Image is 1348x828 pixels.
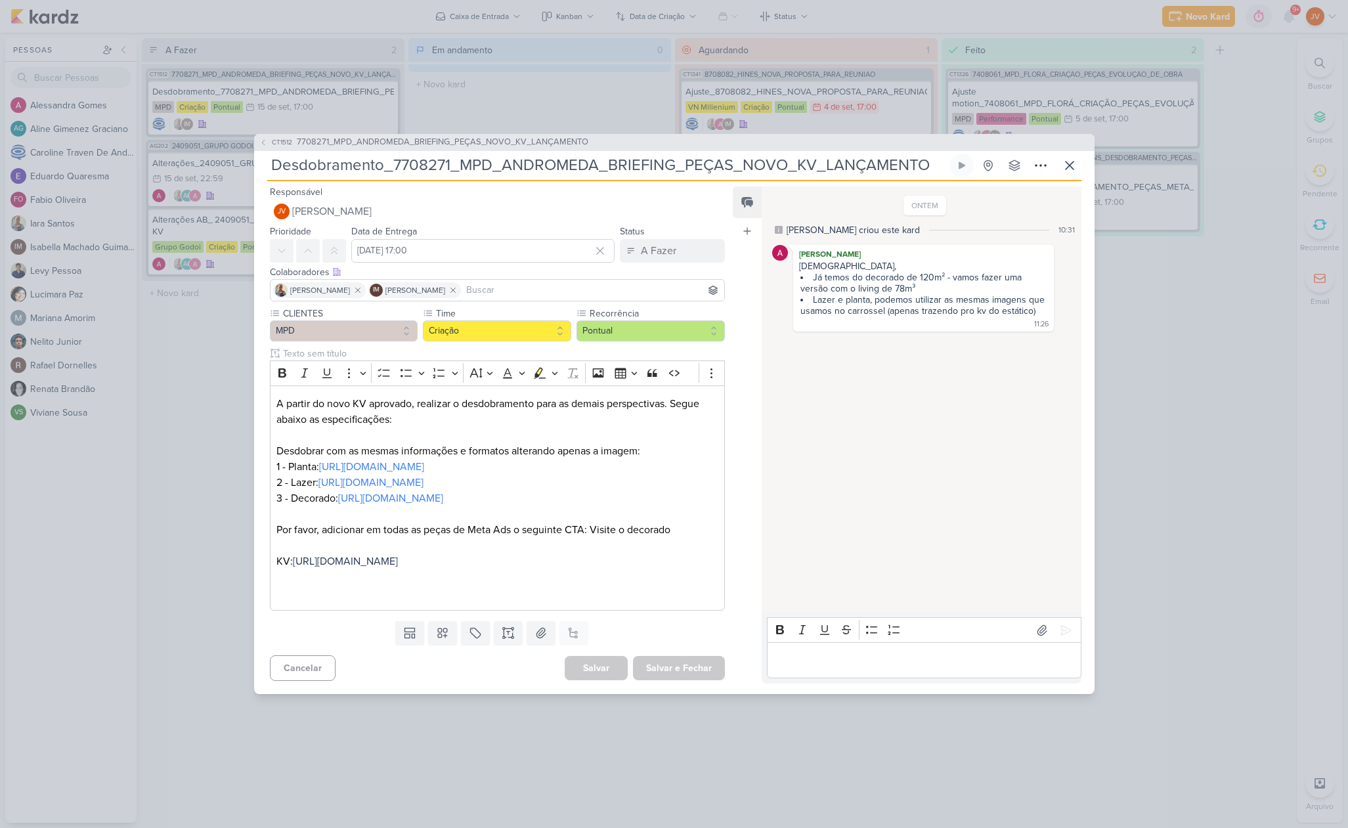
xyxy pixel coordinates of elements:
a: [URL][DOMAIN_NAME] [293,555,398,568]
label: Data de Entrega [351,226,417,237]
img: Iara Santos [274,284,288,297]
input: Buscar [464,282,722,298]
span: CT1512 [270,137,294,147]
div: Editor editing area: main [767,642,1081,678]
button: Criação [423,320,571,341]
div: Ligar relógio [957,160,967,171]
div: [PERSON_NAME] [796,248,1051,261]
div: Isabella Machado Guimarães [370,284,383,297]
div: Editor editing area: main [270,385,726,611]
span: [PERSON_NAME] [290,284,350,296]
label: Prioridade [270,226,311,237]
div: 10:31 [1058,224,1075,236]
div: Editor toolbar [767,617,1081,643]
li: Lazer e planta, podemos utilizar as mesmas imagens que usamos no carrossel (apenas trazendo pro k... [800,294,1047,316]
button: CT1512 7708271_MPD_ANDROMEDA_BRIEFING_PEÇAS_NOVO_KV_LANÇAMENTO [259,136,588,149]
button: Pontual [576,320,725,341]
p: Desdobrar com as mesmas informações e formatos alterando apenas a imagem: [276,443,718,459]
button: Cancelar [270,655,336,681]
label: CLIENTES [282,307,418,320]
span: 7708271_MPD_ANDROMEDA_BRIEFING_PEÇAS_NOVO_KV_LANÇAMENTO [297,136,588,149]
div: Editor toolbar [270,360,726,386]
div: [PERSON_NAME] criou este kard [787,223,920,237]
p: A partir do novo KV aprovado, realizar o desdobramento para as demais perspectivas. Segue abaixo ... [276,396,718,443]
p: 1 - Planta: 2 - Lazer: 3 - Decorado: Por favor, adicionar em todas as peças de Meta Ads o seguint... [276,459,718,601]
button: JV [PERSON_NAME] [270,200,726,223]
span: [PERSON_NAME] [292,204,372,219]
img: Alessandra Gomes [772,245,788,261]
li: Já temos do decorado de 120m² - vamos fazer uma versão com o living de 78m³ [800,272,1047,294]
div: Joney Viana [274,204,290,219]
a: [URL][DOMAIN_NAME] [338,492,443,505]
input: Select a date [351,239,615,263]
a: [URL][DOMAIN_NAME] [318,476,424,489]
div: [DEMOGRAPHIC_DATA], [799,261,1047,272]
label: Responsável [270,186,322,198]
button: A Fazer [620,239,725,263]
span: [PERSON_NAME] [385,284,445,296]
button: MPD [270,320,418,341]
div: A Fazer [641,243,676,259]
label: Status [620,226,645,237]
p: JV [278,208,286,215]
label: Recorrência [588,307,725,320]
div: Colaboradores [270,265,726,279]
input: Kard Sem Título [267,154,947,177]
a: [URL][DOMAIN_NAME] [319,460,424,473]
label: Time [435,307,571,320]
input: Texto sem título [280,347,726,360]
div: 11:26 [1034,319,1049,330]
p: IM [373,287,380,294]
